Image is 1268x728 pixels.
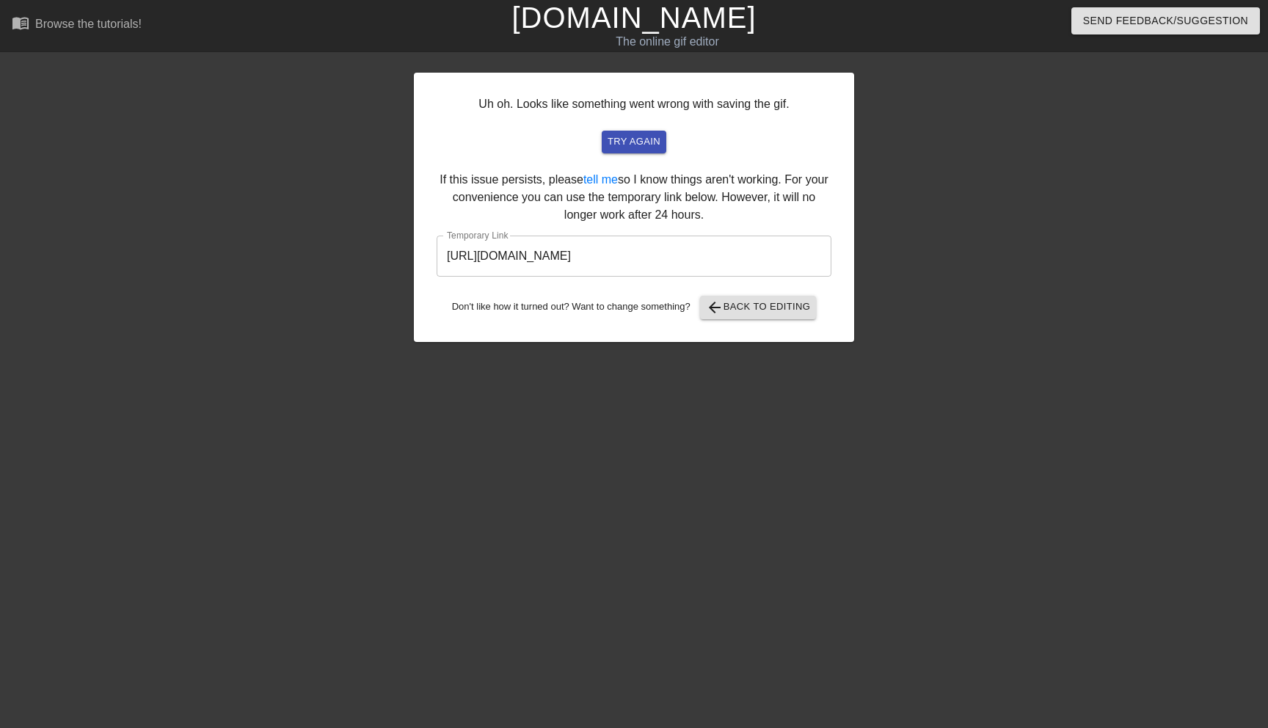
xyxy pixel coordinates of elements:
button: Back to Editing [700,296,817,319]
a: tell me [583,173,618,186]
div: Uh oh. Looks like something went wrong with saving the gif. If this issue persists, please so I k... [414,73,854,342]
button: Send Feedback/Suggestion [1071,7,1260,34]
a: Browse the tutorials! [12,14,142,37]
span: try again [608,134,660,150]
div: Browse the tutorials! [35,18,142,30]
button: try again [602,131,666,153]
span: arrow_back [706,299,724,316]
span: Back to Editing [706,299,811,316]
span: menu_book [12,14,29,32]
span: Send Feedback/Suggestion [1083,12,1248,30]
div: Don't like how it turned out? Want to change something? [437,296,831,319]
div: The online gif editor [430,33,905,51]
a: [DOMAIN_NAME] [511,1,756,34]
input: bare [437,236,831,277]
